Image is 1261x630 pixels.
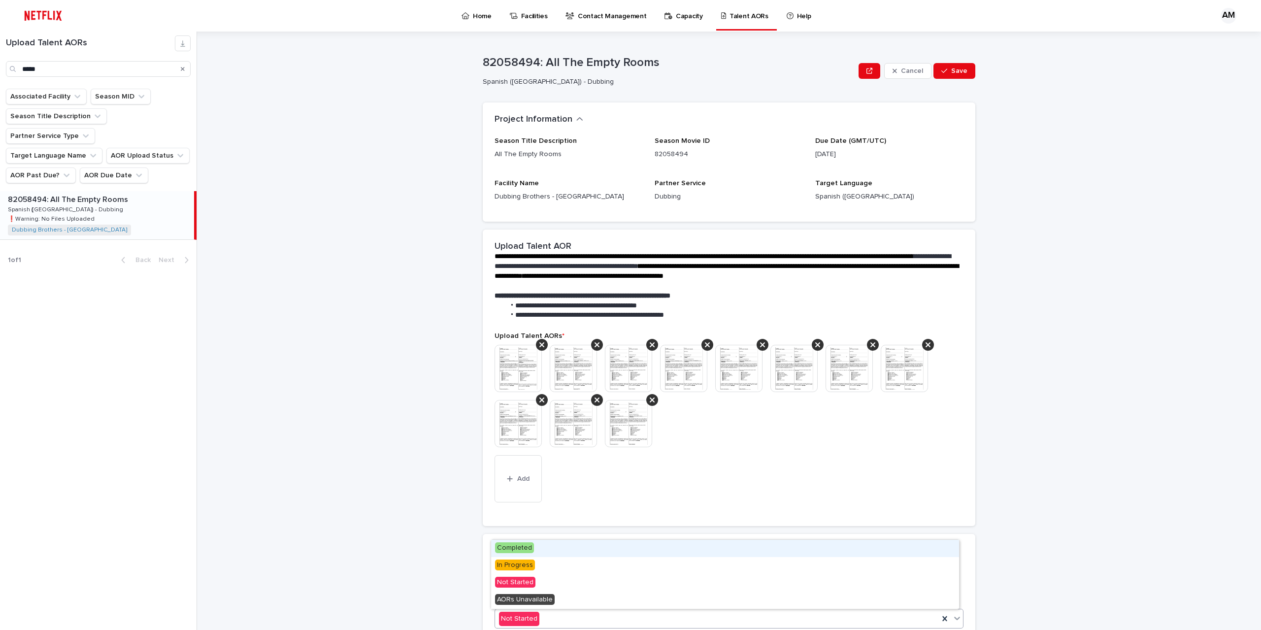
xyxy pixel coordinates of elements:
button: Season Title Description [6,108,107,124]
p: Spanish ([GEOGRAPHIC_DATA]) [815,192,963,202]
span: AORs Unavailable [495,594,555,605]
span: Season Movie ID [655,137,710,144]
div: In Progress [491,557,959,574]
button: Target Language Name [6,148,102,164]
button: Back [113,256,155,265]
p: [DATE] [815,149,963,160]
p: 82058494: All The Empty Rooms [483,56,855,70]
span: Upload Talent AORs [495,332,564,339]
button: Next [155,256,197,265]
button: AOR Due Date [80,167,148,183]
h2: Project Information [495,114,572,125]
span: Facility Name [495,180,539,187]
button: AOR Past Due? [6,167,76,183]
span: Save [951,67,967,74]
p: Spanish ([GEOGRAPHIC_DATA]) - Dubbing [483,78,851,86]
button: Partner Service Type [6,128,95,144]
div: Not Started [491,574,959,592]
p: 82058494: All The Empty Rooms [8,193,130,204]
span: Target Language [815,180,872,187]
span: Completed [495,542,534,553]
span: Back [130,257,151,264]
span: Season Title Description [495,137,577,144]
a: Dubbing Brothers - [GEOGRAPHIC_DATA] [12,227,127,233]
button: Add [495,455,542,502]
input: Search [6,61,191,77]
p: Spanish ([GEOGRAPHIC_DATA]) - Dubbing [8,204,125,213]
h2: Upload Talent AOR [495,241,571,252]
p: ❗️Warning: No Files Uploaded [8,214,97,223]
span: Next [159,257,180,264]
div: AORs Unavailable [491,592,959,609]
div: Completed [491,540,959,557]
button: Associated Facility [6,89,87,104]
button: Season MID [91,89,151,104]
p: 82058494 [655,149,803,160]
img: ifQbXi3ZQGMSEF7WDB7W [20,6,66,26]
span: Partner Service [655,180,706,187]
span: Add [517,475,530,482]
button: Project Information [495,114,583,125]
p: All The Empty Rooms [495,149,643,160]
span: Due Date (GMT/UTC) [815,137,886,144]
span: Cancel [901,67,923,74]
div: AM [1221,8,1236,24]
span: In Progress [495,560,535,570]
p: Dubbing Brothers - [GEOGRAPHIC_DATA] [495,192,643,202]
p: Dubbing [655,192,803,202]
div: Not Started [499,612,539,626]
button: Cancel [884,63,931,79]
h1: Upload Talent AORs [6,38,175,49]
button: AOR Upload Status [106,148,190,164]
span: Not Started [495,577,535,588]
button: Save [933,63,975,79]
